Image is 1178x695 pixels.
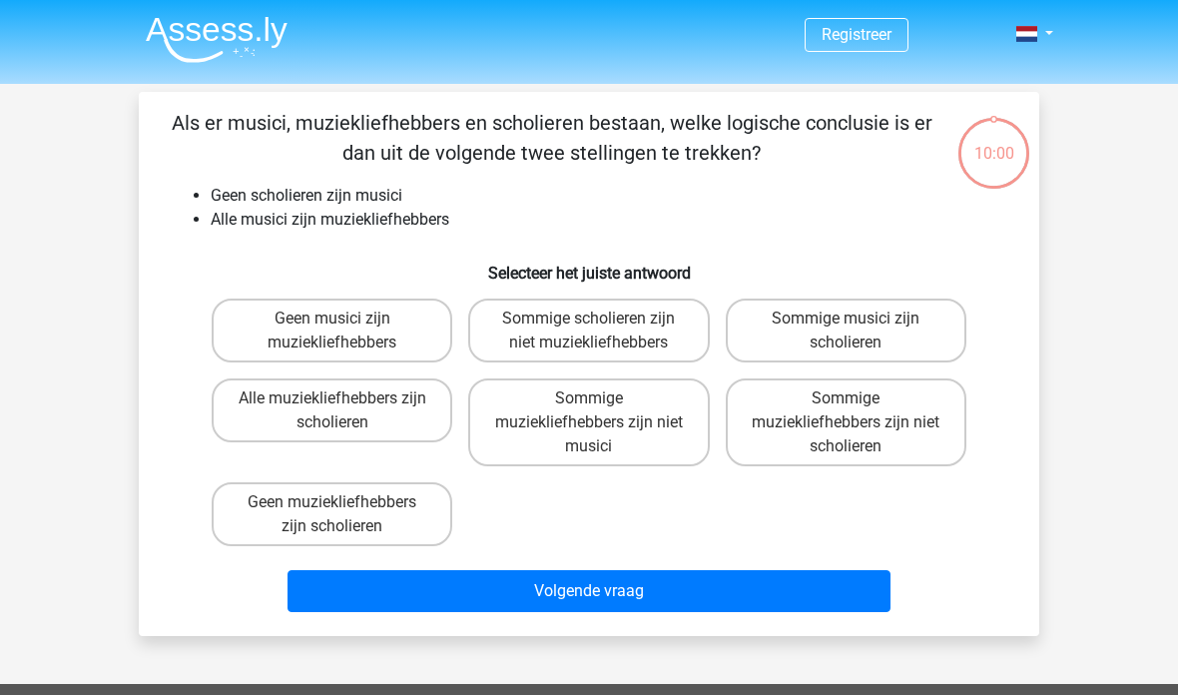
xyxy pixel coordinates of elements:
li: Alle musici zijn muziekliefhebbers [211,208,1007,232]
label: Sommige muziekliefhebbers zijn niet scholieren [726,378,966,466]
h6: Selecteer het juiste antwoord [171,248,1007,283]
a: Registreer [822,25,891,44]
li: Geen scholieren zijn musici [211,184,1007,208]
div: 10:00 [956,116,1031,166]
button: Volgende vraag [288,570,891,612]
img: Assessly [146,16,288,63]
label: Geen musici zijn muziekliefhebbers [212,299,452,362]
label: Sommige scholieren zijn niet muziekliefhebbers [468,299,709,362]
label: Sommige musici zijn scholieren [726,299,966,362]
label: Geen muziekliefhebbers zijn scholieren [212,482,452,546]
p: Als er musici, muziekliefhebbers en scholieren bestaan, welke logische conclusie is er dan uit de... [171,108,932,168]
label: Sommige muziekliefhebbers zijn niet musici [468,378,709,466]
label: Alle muziekliefhebbers zijn scholieren [212,378,452,442]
